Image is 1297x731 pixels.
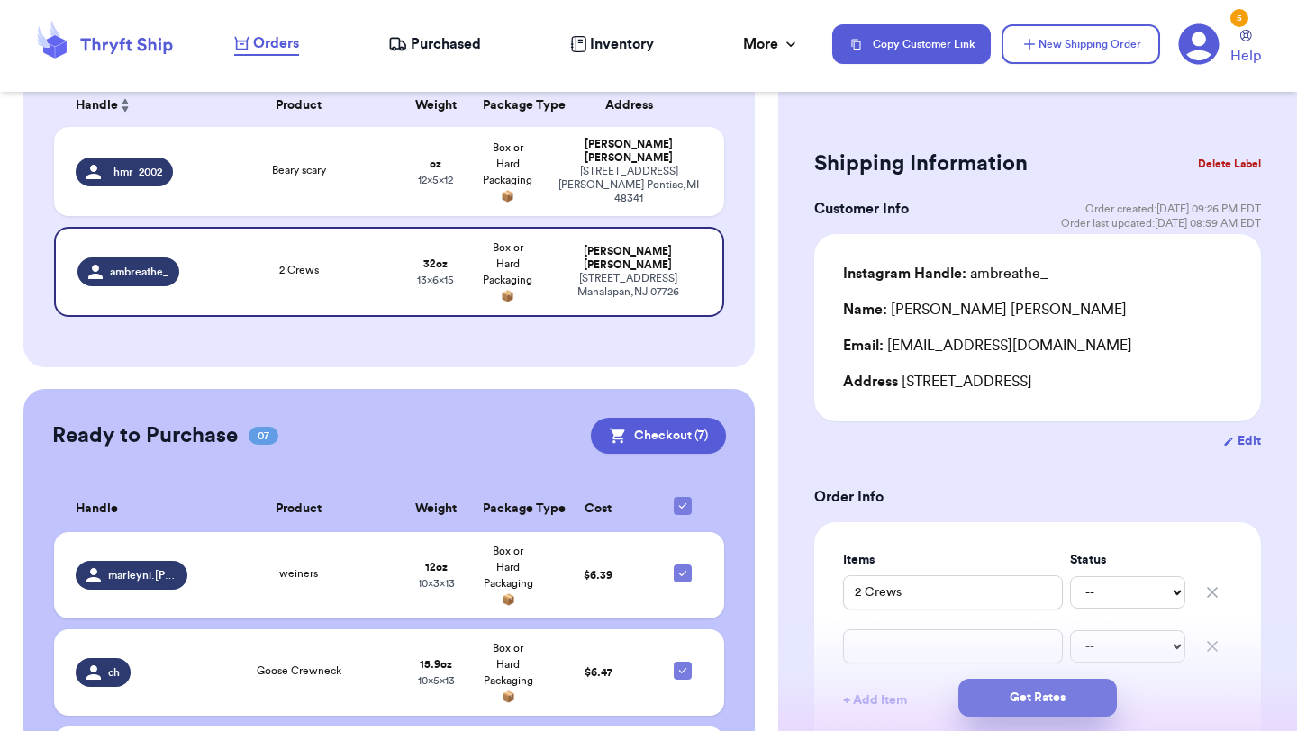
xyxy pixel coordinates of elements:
h2: Ready to Purchase [52,421,238,450]
span: 07 [249,427,278,445]
span: Handle [76,96,118,115]
span: Box or Hard Packaging 📦 [484,546,533,605]
span: Email: [843,338,884,353]
th: Product [198,84,400,127]
strong: 12 oz [425,562,448,573]
span: 10 x 3 x 13 [418,578,455,589]
span: Address [843,375,898,389]
div: [PERSON_NAME] [PERSON_NAME] [555,245,701,272]
div: [STREET_ADDRESS][PERSON_NAME] Pontiac , MI 48341 [555,165,703,205]
span: $ 6.47 [585,667,612,678]
span: ambreathe_ [110,265,168,279]
div: More [743,33,800,55]
span: 13 x 6 x 15 [417,275,454,285]
strong: oz [430,158,441,169]
a: 5 [1178,23,1220,65]
span: Box or Hard Packaging 📦 [484,643,533,702]
span: Orders [253,32,299,54]
span: 2 Crews [279,265,319,275]
span: Help [1230,45,1261,67]
h3: Customer Info [814,198,909,220]
label: Items [843,551,1063,569]
button: Get Rates [958,679,1117,717]
button: Checkout (7) [591,418,726,454]
div: [STREET_ADDRESS] [843,371,1232,393]
div: [PERSON_NAME] [PERSON_NAME] [555,138,703,165]
span: Beary scary [272,165,326,176]
span: weiners [279,568,318,579]
span: 10 x 5 x 13 [418,675,455,686]
th: Package Type [472,84,544,127]
span: Order created: [DATE] 09:26 PM EDT [1085,202,1261,216]
button: New Shipping Order [1002,24,1160,64]
span: marleyni.[PERSON_NAME] [108,568,177,582]
strong: 32 oz [423,258,448,269]
span: Order last updated: [DATE] 08:59 AM EDT [1061,216,1261,230]
th: Address [544,84,724,127]
a: Help [1230,30,1261,67]
label: Status [1070,551,1185,569]
div: ambreathe_ [843,263,1048,284]
div: [STREET_ADDRESS] Manalapan , NJ 07726 [555,272,701,299]
span: Inventory [590,33,654,55]
h3: Order Info [814,486,1261,508]
div: [EMAIL_ADDRESS][DOMAIN_NAME] [843,335,1232,356]
div: [PERSON_NAME] [PERSON_NAME] [843,299,1127,320]
span: $ 6.39 [584,570,612,581]
button: Copy Customer Link [832,24,991,64]
span: 12 x 5 x 12 [418,175,453,185]
a: Purchased [388,33,481,55]
th: Weight [400,486,472,532]
span: _hmr_2002 [108,165,162,179]
th: Weight [400,84,472,127]
strong: 15.9 oz [420,659,452,670]
a: Orders [234,32,299,56]
a: Inventory [570,33,654,55]
span: Box or Hard Packaging 📦 [483,142,532,202]
span: Box or Hard Packaging 📦 [483,242,532,302]
div: 5 [1230,9,1248,27]
th: Cost [544,486,652,532]
th: Package Type [472,486,544,532]
button: Edit [1223,432,1261,450]
h2: Shipping Information [814,149,1028,178]
th: Product [198,486,400,532]
span: Name: [843,302,887,317]
span: Instagram Handle: [843,266,966,281]
button: Delete Label [1191,144,1268,184]
span: Goose Crewneck [257,665,341,676]
button: Sort ascending [118,95,132,116]
span: Purchased [411,33,481,55]
span: ch [108,665,120,680]
span: Handle [76,500,118,519]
